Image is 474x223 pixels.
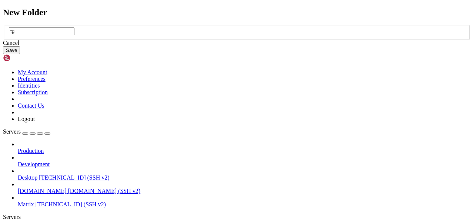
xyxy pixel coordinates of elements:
span: 15 дополнительных обновлений безопасности могут быть применены с помощью ESM Apps. [3,117,246,122]
li: [DOMAIN_NAME] [DOMAIN_NAME] (SSH v2) [18,181,471,194]
span: [DOMAIN_NAME] (SSH v2) [68,188,141,194]
x-row: Memory usage: 24% IPv4 address for ens18: [TECHNICAL_ID] [3,60,377,66]
a: Preferences [18,76,46,82]
span: Чтобы просмотреть дополнительные обновления выполните: apt list --upgradable [3,104,228,110]
a: [DOMAIN_NAME] [DOMAIN_NAME] (SSH v2) [18,188,471,194]
span: [TECHNICAL_ID] (SSH v2) [36,201,106,207]
a: Contact Us [18,102,44,109]
span: System information as of Пт 05 сен 2025 17:47:44 UTC [3,35,157,40]
span: [TECHNICAL_ID] (SSH v2) [39,174,109,181]
a: Production [18,148,471,154]
span: [DOMAIN_NAME] [18,188,67,194]
li: Development [18,154,471,168]
x-row: Usage of /: 14.6% of 127.83GB Users logged in: 1 [3,53,377,60]
li: Production [18,141,471,154]
span: Desktop [18,174,37,181]
a: My Account [18,69,47,75]
x-row: * Documentation: [URL][DOMAIN_NAME] [3,9,377,16]
a: Development [18,161,471,168]
x-row: Run 'do-release-upgrade' to upgrade to it. [3,142,377,148]
img: Shellngn [3,54,46,62]
h2: New Folder [3,7,471,17]
div: (16, 26) [53,167,56,173]
x-row: * Management: [URL][DOMAIN_NAME] [3,16,377,22]
x-row: root@server1:~# [3,167,377,173]
span: Matrix [18,201,34,207]
div: Servers [3,214,471,220]
a: Subscription [18,89,48,95]
x-row: Last login: [DATE] from [TECHNICAL_ID] [3,161,377,167]
div: Cancel [3,40,471,46]
button: Save [3,46,20,54]
x-row: System load: 0.0 Processes: 276 [3,47,377,53]
a: Identities [18,82,40,89]
x-row: * Support: [URL][DOMAIN_NAME] [3,22,377,28]
span: Подробнее о включении службы ESM Apps at [URL][DOMAIN_NAME] [3,123,178,129]
span: 2 обновления может быть применено немедленно. [3,98,136,104]
x-row: New release '24.04.3 LTS' available. [3,135,377,142]
span: Расширенное поддержание безопасности (ESM) для Applications выключено. [3,85,210,91]
a: Servers [3,128,50,135]
x-row: Swap usage: 0% [3,66,377,72]
span: Servers [3,128,21,135]
span: Production [18,148,44,154]
li: Matrix [TECHNICAL_ID] (SSH v2) [18,194,471,208]
a: Logout [18,116,35,122]
a: Matrix [TECHNICAL_ID] (SSH v2) [18,201,471,208]
li: Desktop [TECHNICAL_ID] (SSH v2) [18,168,471,181]
a: Desktop [TECHNICAL_ID] (SSH v2) [18,174,471,181]
span: Development [18,161,50,167]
